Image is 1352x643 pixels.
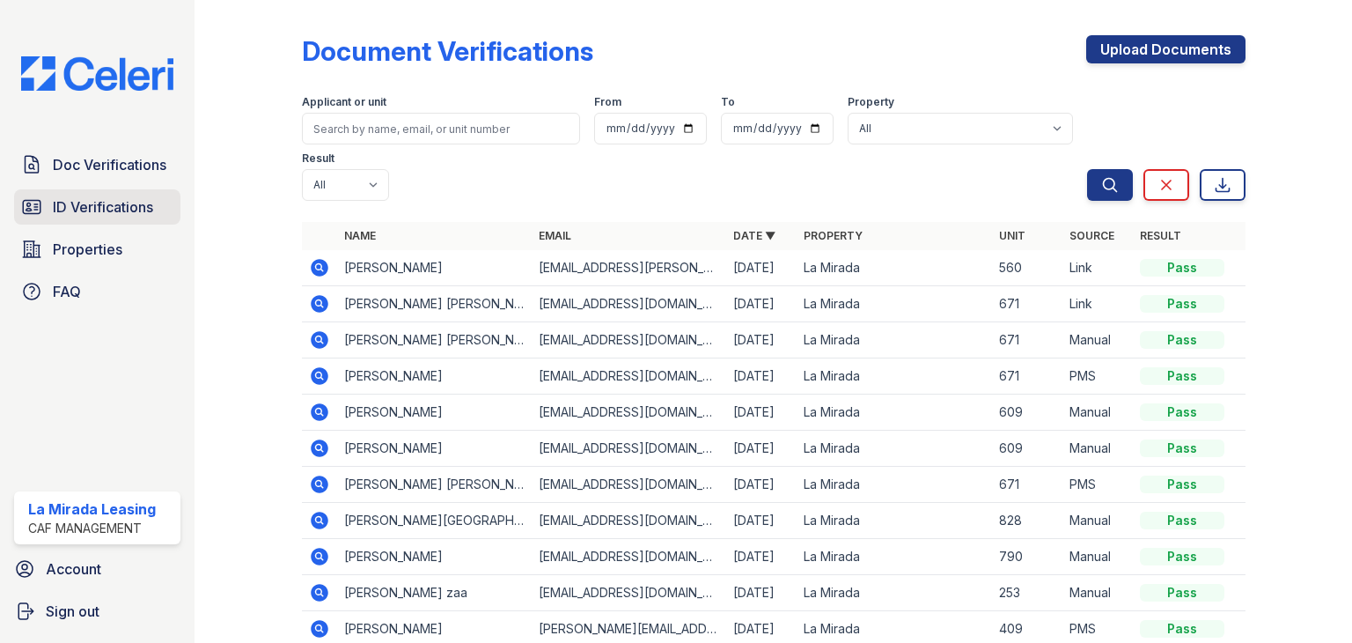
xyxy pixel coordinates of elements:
[726,575,797,611] td: [DATE]
[14,189,180,225] a: ID Verifications
[337,250,532,286] td: [PERSON_NAME]
[337,395,532,431] td: [PERSON_NAME]
[14,147,180,182] a: Doc Verifications
[797,575,991,611] td: La Mirada
[344,229,376,242] a: Name
[46,601,99,622] span: Sign out
[1140,259,1224,277] div: Pass
[992,467,1062,503] td: 671
[337,322,532,358] td: [PERSON_NAME] [PERSON_NAME]
[302,113,580,144] input: Search by name, email, or unit number
[726,286,797,322] td: [DATE]
[532,503,726,539] td: [EMAIL_ADDRESS][DOMAIN_NAME]
[1062,358,1133,395] td: PMS
[797,286,991,322] td: La Mirada
[7,56,187,91] img: CE_Logo_Blue-a8612792a0a2168367f1c8372b55b34899dd931a85d93a1a3d3e32e68fde9ad4.png
[337,467,532,503] td: [PERSON_NAME] [PERSON_NAME]
[337,358,532,395] td: [PERSON_NAME]
[532,358,726,395] td: [EMAIL_ADDRESS][DOMAIN_NAME]
[1140,548,1224,565] div: Pass
[532,539,726,575] td: [EMAIL_ADDRESS][DOMAIN_NAME]
[797,322,991,358] td: La Mirada
[532,286,726,322] td: [EMAIL_ADDRESS][DOMAIN_NAME]
[532,431,726,467] td: [EMAIL_ADDRESS][DOMAIN_NAME]
[797,539,991,575] td: La Mirada
[797,395,991,431] td: La Mirada
[992,503,1062,539] td: 828
[1140,295,1224,313] div: Pass
[726,539,797,575] td: [DATE]
[1140,584,1224,602] div: Pass
[53,239,122,260] span: Properties
[1140,403,1224,421] div: Pass
[992,358,1062,395] td: 671
[797,467,991,503] td: La Mirada
[337,575,532,611] td: [PERSON_NAME] zaa
[532,575,726,611] td: [EMAIL_ADDRESS][DOMAIN_NAME]
[992,431,1062,467] td: 609
[14,274,180,309] a: FAQ
[28,499,156,520] div: La Mirada Leasing
[1140,440,1224,457] div: Pass
[992,286,1062,322] td: 671
[532,250,726,286] td: [EMAIL_ADDRESS][PERSON_NAME][DOMAIN_NAME]
[797,250,991,286] td: La Mirada
[797,358,991,395] td: La Mirada
[1140,331,1224,349] div: Pass
[1140,476,1224,493] div: Pass
[1062,503,1133,539] td: Manual
[337,539,532,575] td: [PERSON_NAME]
[337,286,532,322] td: [PERSON_NAME] [PERSON_NAME] [PERSON_NAME]
[14,232,180,267] a: Properties
[992,250,1062,286] td: 560
[53,154,166,175] span: Doc Verifications
[1140,367,1224,385] div: Pass
[302,35,593,67] div: Document Verifications
[28,520,156,537] div: CAF Management
[1062,250,1133,286] td: Link
[999,229,1025,242] a: Unit
[1140,512,1224,529] div: Pass
[726,395,797,431] td: [DATE]
[726,467,797,503] td: [DATE]
[7,551,187,587] a: Account
[337,431,532,467] td: [PERSON_NAME]
[992,395,1062,431] td: 609
[532,467,726,503] td: [EMAIL_ADDRESS][DOMAIN_NAME]
[594,95,621,109] label: From
[726,358,797,395] td: [DATE]
[726,431,797,467] td: [DATE]
[797,503,991,539] td: La Mirada
[53,281,81,302] span: FAQ
[733,229,775,242] a: Date ▼
[53,196,153,218] span: ID Verifications
[302,152,334,166] label: Result
[539,229,571,242] a: Email
[804,229,863,242] a: Property
[532,395,726,431] td: [EMAIL_ADDRESS][DOMAIN_NAME]
[1062,575,1133,611] td: Manual
[797,431,991,467] td: La Mirada
[992,539,1062,575] td: 790
[1069,229,1114,242] a: Source
[726,503,797,539] td: [DATE]
[302,95,386,109] label: Applicant or unit
[7,594,187,629] a: Sign out
[1140,229,1181,242] a: Result
[1086,35,1245,63] a: Upload Documents
[992,575,1062,611] td: 253
[532,322,726,358] td: [EMAIL_ADDRESS][DOMAIN_NAME]
[1062,467,1133,503] td: PMS
[1062,539,1133,575] td: Manual
[1140,620,1224,638] div: Pass
[992,322,1062,358] td: 671
[1062,286,1133,322] td: Link
[1062,322,1133,358] td: Manual
[726,250,797,286] td: [DATE]
[1062,395,1133,431] td: Manual
[337,503,532,539] td: [PERSON_NAME][GEOGRAPHIC_DATA]
[1062,431,1133,467] td: Manual
[46,558,101,580] span: Account
[721,95,735,109] label: To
